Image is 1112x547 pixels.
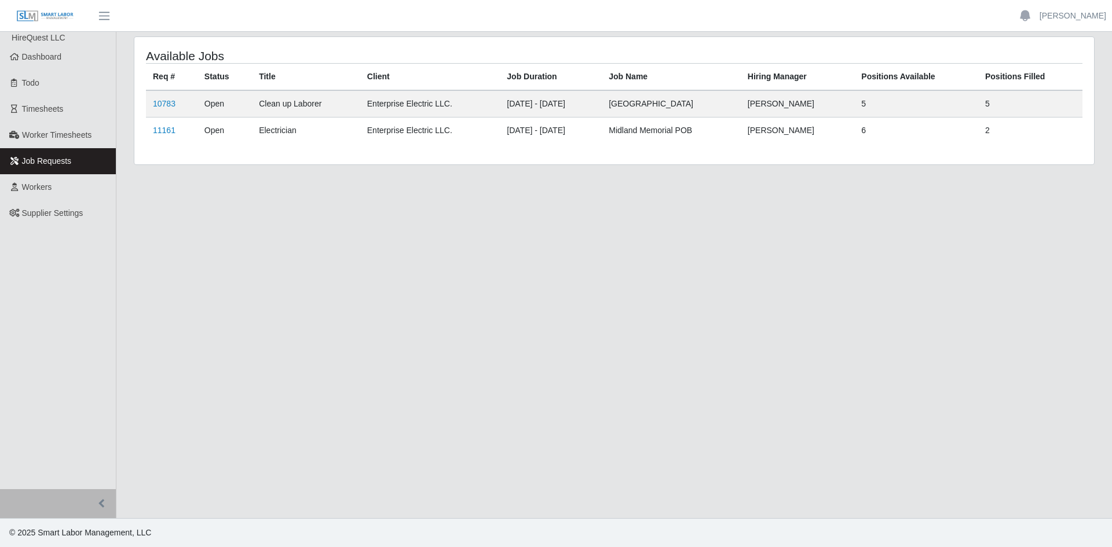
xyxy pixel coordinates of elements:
[197,64,252,91] th: Status
[22,156,72,166] span: Job Requests
[360,118,500,144] td: Enterprise Electric LLC.
[22,182,52,192] span: Workers
[978,118,1082,144] td: 2
[22,104,64,113] span: Timesheets
[16,10,74,23] img: SLM Logo
[9,528,151,537] span: © 2025 Smart Labor Management, LLC
[854,64,978,91] th: Positions Available
[500,64,602,91] th: Job Duration
[153,126,175,135] a: 11161
[978,90,1082,118] td: 5
[146,49,526,63] h4: Available Jobs
[22,130,92,139] span: Worker Timesheets
[197,118,252,144] td: Open
[252,90,360,118] td: Clean up Laborer
[1040,10,1106,22] a: [PERSON_NAME]
[741,90,854,118] td: [PERSON_NAME]
[360,64,500,91] th: Client
[153,99,175,108] a: 10783
[854,90,978,118] td: 5
[22,52,62,61] span: Dashboard
[741,118,854,144] td: [PERSON_NAME]
[146,64,197,91] th: Req #
[978,64,1082,91] th: Positions Filled
[741,64,854,91] th: Hiring Manager
[500,118,602,144] td: [DATE] - [DATE]
[22,208,83,218] span: Supplier Settings
[602,90,741,118] td: [GEOGRAPHIC_DATA]
[252,64,360,91] th: Title
[12,33,65,42] span: HireQuest LLC
[197,90,252,118] td: Open
[252,118,360,144] td: Electrician
[22,78,39,87] span: Todo
[602,118,741,144] td: Midland Memorial POB
[500,90,602,118] td: [DATE] - [DATE]
[602,64,741,91] th: Job Name
[360,90,500,118] td: Enterprise Electric LLC.
[854,118,978,144] td: 6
